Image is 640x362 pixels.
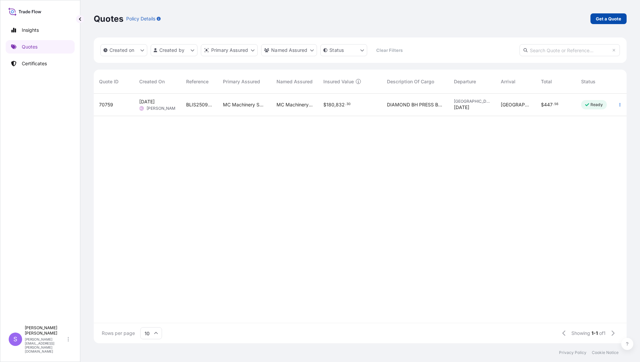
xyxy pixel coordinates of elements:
[25,337,66,353] p: [PERSON_NAME][EMAIL_ADDRESS][PERSON_NAME][DOMAIN_NAME]
[345,103,346,105] span: .
[541,102,544,107] span: $
[186,101,212,108] span: BLIS25090022
[326,102,334,107] span: 180
[346,103,350,105] span: 30
[151,44,197,56] button: createdBy Filter options
[211,47,248,54] p: Primary Assured
[590,13,627,24] a: Get a Quote
[99,78,118,85] span: Quote ID
[323,102,326,107] span: $
[336,102,345,107] span: 832
[126,15,155,22] p: Policy Details
[139,78,165,85] span: Created On
[501,78,515,85] span: Arrival
[544,102,553,107] span: 447
[94,13,124,24] p: Quotes
[201,44,258,56] button: distributor Filter options
[596,15,621,22] p: Get a Quote
[454,104,469,111] span: [DATE]
[6,57,75,70] a: Certificates
[276,78,313,85] span: Named Assured
[109,47,135,54] p: Created on
[99,101,113,108] span: 70759
[323,78,354,85] span: Insured Value
[102,330,135,337] span: Rows per page
[22,60,47,67] p: Certificates
[501,101,530,108] span: [GEOGRAPHIC_DATA]
[25,325,66,336] p: [PERSON_NAME] [PERSON_NAME]
[592,350,619,355] a: Cookie Notice
[599,330,606,337] span: of 1
[334,102,336,107] span: ,
[100,44,147,56] button: createdOn Filter options
[271,47,307,54] p: Named Assured
[519,44,620,56] input: Search Quote or Reference...
[329,47,344,54] p: Status
[22,27,39,33] p: Insights
[591,330,598,337] span: 1-1
[320,44,367,56] button: certificateStatus Filter options
[186,78,209,85] span: Reference
[159,47,185,54] p: Created by
[131,105,153,112] span: [PERSON_NAME]
[387,101,443,108] span: DIAMOND BH PRESS BRAKE
[581,78,595,85] span: Status
[223,101,266,108] span: MC Machinery Systems
[6,40,75,54] a: Quotes
[571,330,590,337] span: Showing
[553,103,554,105] span: .
[147,106,179,111] span: [PERSON_NAME]
[590,102,603,107] p: Ready
[454,99,490,104] span: [GEOGRAPHIC_DATA]
[387,78,434,85] span: Description Of Cargo
[261,44,317,56] button: cargoOwner Filter options
[554,103,558,105] span: 56
[454,78,476,85] span: Departure
[559,350,586,355] a: Privacy Policy
[541,78,552,85] span: Total
[223,78,260,85] span: Primary Assured
[371,45,408,56] button: Clear Filters
[13,336,17,343] span: S
[6,23,75,37] a: Insights
[139,98,155,105] span: [DATE]
[276,101,313,108] span: MC Machinery Systems, Inc.
[22,43,37,50] p: Quotes
[376,47,403,54] p: Clear Filters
